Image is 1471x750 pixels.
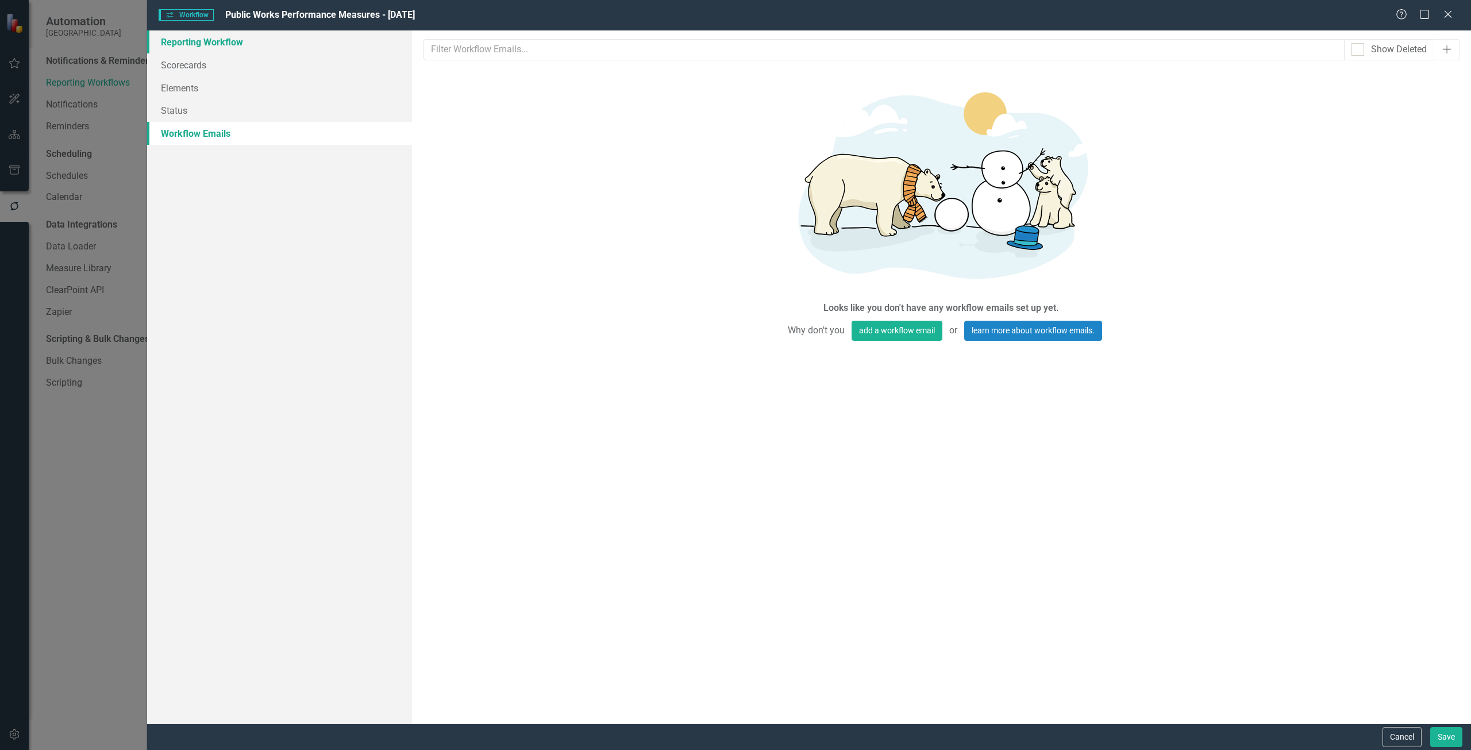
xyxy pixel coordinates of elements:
a: Reporting Workflow [147,30,412,53]
img: Getting started [769,69,1114,299]
div: Show Deleted [1371,43,1427,56]
a: Elements [147,76,412,99]
button: Cancel [1383,727,1422,747]
a: Scorecards [147,53,412,76]
span: Why don't you [781,321,852,341]
a: learn more about workflow emails. [964,321,1102,341]
span: or [942,321,964,341]
button: Save [1430,727,1462,747]
input: Filter Workflow Emails... [423,39,1345,60]
span: Workflow [159,9,214,21]
a: Status [147,99,412,122]
div: Looks like you don't have any workflow emails set up yet. [823,302,1059,315]
span: Public Works Performance Measures - [DATE] [225,9,415,20]
button: add a workflow email [852,321,942,341]
a: Workflow Emails [147,122,412,145]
